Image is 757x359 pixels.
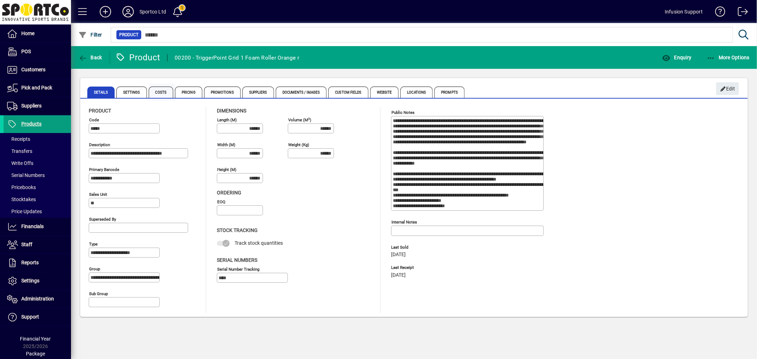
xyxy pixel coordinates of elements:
button: Enquiry [660,51,693,64]
span: Support [21,314,39,320]
div: Infusion Support [665,6,703,17]
a: Customers [4,61,71,79]
mat-label: Length (m) [217,117,237,122]
div: Sportco Ltd [139,6,166,17]
span: Prompts [434,87,465,98]
a: Settings [4,272,71,290]
mat-label: Weight (Kg) [288,142,309,147]
button: More Options [705,51,752,64]
a: Home [4,25,71,43]
span: Customers [21,67,45,72]
mat-label: Serial Number tracking [217,266,259,271]
span: Product [119,31,138,38]
mat-label: Width (m) [217,142,235,147]
mat-label: Internal Notes [391,220,417,225]
span: POS [21,49,31,54]
div: Product [115,52,160,63]
span: Pick and Pack [21,85,52,90]
a: Administration [4,290,71,308]
button: Back [77,51,104,64]
a: Transfers [4,145,71,157]
span: Settings [21,278,39,283]
mat-label: Code [89,117,99,122]
app-page-header-button: Back [71,51,110,64]
span: Suppliers [242,87,274,98]
span: Serial Numbers [7,172,45,178]
span: Financials [21,223,44,229]
span: Reports [21,260,39,265]
span: Staff [21,242,32,247]
a: Pick and Pack [4,79,71,97]
mat-label: Type [89,242,98,247]
span: Products [21,121,42,127]
span: Stock Tracking [217,227,258,233]
span: Promotions [204,87,241,98]
span: Pricing [175,87,202,98]
span: Price Updates [7,209,42,214]
span: Suppliers [21,103,42,109]
a: Price Updates [4,205,71,217]
mat-label: Superseded by [89,217,116,222]
span: Transfers [7,148,32,154]
a: Write Offs [4,157,71,169]
span: Costs [149,87,174,98]
span: Pricebooks [7,184,36,190]
span: Track stock quantities [235,240,283,246]
span: Locations [400,87,433,98]
span: Enquiry [662,55,691,60]
span: Receipts [7,136,30,142]
a: Logout [733,1,748,24]
a: Staff [4,236,71,254]
span: Serial Numbers [217,257,257,263]
span: [DATE] [391,272,406,278]
span: [DATE] [391,252,406,258]
a: Support [4,308,71,326]
span: Documents / Images [276,87,327,98]
span: Back [78,55,102,60]
a: Knowledge Base [710,1,725,24]
span: Settings [116,87,147,98]
sup: 3 [308,117,310,120]
span: Filter [78,32,102,38]
button: Edit [716,82,739,95]
mat-label: Height (m) [217,167,236,172]
span: Custom Fields [328,87,368,98]
mat-label: Primary barcode [89,167,119,172]
a: POS [4,43,71,61]
span: Last Receipt [391,265,498,270]
span: Write Offs [7,160,33,166]
span: Dimensions [217,108,246,114]
mat-label: Volume (m ) [288,117,311,122]
span: More Options [707,55,750,60]
a: Receipts [4,133,71,145]
button: Filter [77,28,104,41]
mat-label: Description [89,142,110,147]
a: Suppliers [4,97,71,115]
button: Profile [117,5,139,18]
span: Ordering [217,190,241,195]
mat-label: Sales unit [89,192,107,197]
a: Reports [4,254,71,272]
span: Home [21,31,34,36]
mat-label: Sub group [89,291,108,296]
span: Product [89,108,111,114]
mat-label: Public Notes [391,110,415,115]
button: Add [94,5,117,18]
span: Administration [21,296,54,302]
span: Details [87,87,115,98]
span: Website [370,87,399,98]
div: 00200 - TriggerPoint Grid 1 Foam Roller Orange r [175,52,299,63]
a: Serial Numbers [4,169,71,181]
span: Stocktakes [7,197,36,202]
span: Package [26,351,45,357]
mat-label: EOQ [217,199,225,204]
a: Stocktakes [4,193,71,205]
span: Financial Year [20,336,51,342]
span: Last Sold [391,245,498,250]
span: Edit [720,83,735,95]
mat-label: Group [89,266,100,271]
a: Financials [4,218,71,236]
a: Pricebooks [4,181,71,193]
